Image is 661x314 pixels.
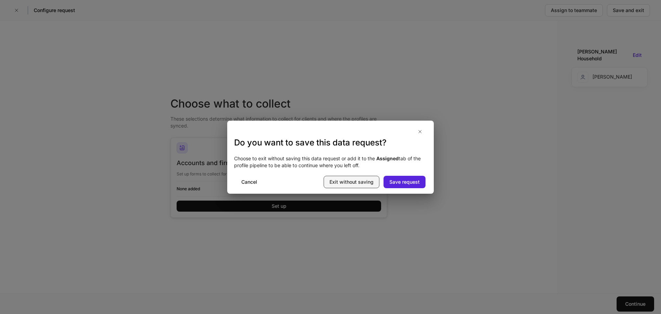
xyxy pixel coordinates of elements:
h3: Do you want to save this data request? [234,137,427,148]
button: Exit without saving [324,176,379,188]
div: Choose to exit without saving this data request or add it to the tab of the profile pipeline to b... [227,148,434,176]
button: Save request [384,176,426,188]
strong: Assigned [376,155,399,161]
div: Cancel [241,179,257,185]
div: Save request [389,179,420,185]
button: Cancel [235,176,263,188]
div: Exit without saving [329,179,374,185]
